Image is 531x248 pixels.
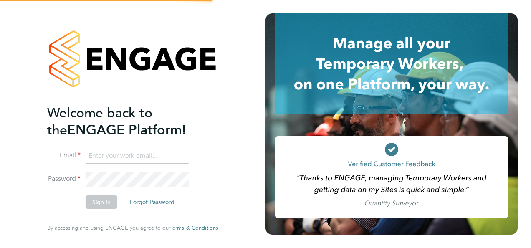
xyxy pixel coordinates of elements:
[123,195,181,209] button: Forgot Password
[86,195,117,209] button: Sign In
[170,225,218,231] a: Terms & Conditions
[47,224,218,231] span: By accessing and using ENGAGE you agree to our
[86,149,189,164] input: Enter your work email...
[47,104,210,139] h2: ENGAGE Platform!
[47,151,81,160] label: Email
[47,175,81,183] label: Password
[47,105,152,138] span: Welcome back to the
[170,224,218,231] span: Terms & Conditions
